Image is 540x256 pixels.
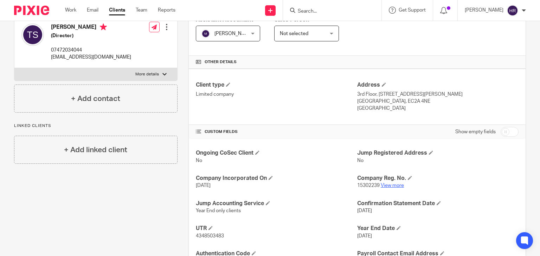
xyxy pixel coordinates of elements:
a: Work [65,7,76,14]
a: Email [87,7,98,14]
a: View more [381,183,404,188]
p: [GEOGRAPHIC_DATA] [357,105,519,112]
h4: UTR [196,225,357,232]
span: Sales Person [274,17,309,22]
a: Reports [158,7,175,14]
span: No [196,158,202,163]
span: [PERSON_NAME] [214,31,253,36]
h5: (Director) [51,32,131,39]
span: Get Support [399,8,426,13]
p: 07472034044 [51,47,131,54]
h4: Company Incorporated On [196,175,357,182]
a: Team [136,7,147,14]
span: 4348503483 [196,234,224,238]
i: Primary [100,23,107,31]
span: Not selected [280,31,308,36]
span: 15302239 [357,183,380,188]
h4: Ongoing CoSec Client [196,149,357,157]
p: [GEOGRAPHIC_DATA], EC2A 4NE [357,98,519,105]
a: Clients [109,7,125,14]
span: Assistant Accountant [196,17,253,22]
h4: [PERSON_NAME] [51,23,131,32]
img: svg%3E [21,23,44,46]
h4: Confirmation Statement Date [357,200,519,207]
label: Show empty fields [455,128,496,135]
span: [DATE] [196,183,211,188]
h4: Jump Accounting Service [196,200,357,207]
h4: Year End Date [357,225,519,232]
p: Limited company [196,91,357,98]
img: svg%3E [507,5,518,16]
h4: + Add linked client [64,144,127,155]
span: [DATE] [357,208,372,213]
p: 3rd Floor, [STREET_ADDRESS][PERSON_NAME] [357,91,519,98]
p: [EMAIL_ADDRESS][DOMAIN_NAME] [51,54,131,61]
img: svg%3E [201,29,210,38]
p: Linked clients [14,123,178,129]
img: Pixie [14,6,49,15]
h4: + Add contact [71,93,120,104]
span: Year End only clients [196,208,241,213]
h4: Jump Registered Address [357,149,519,157]
span: Other details [205,59,237,65]
span: [DATE] [357,234,372,238]
h4: CUSTOM FIELDS [196,129,357,135]
span: No [357,158,364,163]
p: [PERSON_NAME] [465,7,503,14]
h4: Client type [196,81,357,89]
h4: Address [357,81,519,89]
h4: Company Reg. No. [357,175,519,182]
input: Search [297,8,360,15]
p: More details [135,72,159,77]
